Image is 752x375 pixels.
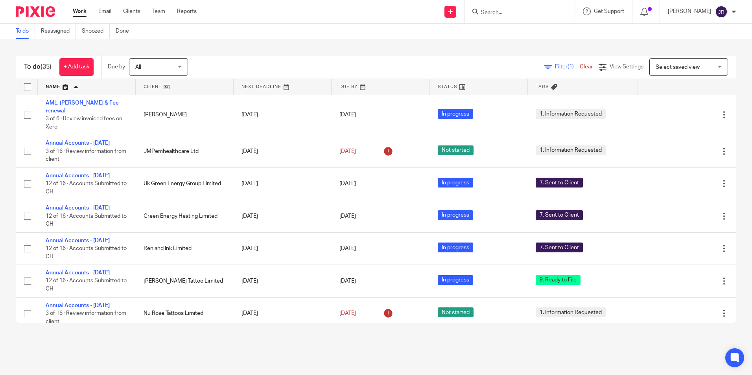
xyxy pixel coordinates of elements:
a: Work [73,7,87,15]
a: AML, [PERSON_NAME] & Fee renewal [46,100,119,114]
a: Annual Accounts - [DATE] [46,270,110,276]
span: [DATE] [339,246,356,251]
span: Tags [536,85,549,89]
span: In progress [438,275,473,285]
span: 7. Sent to Client [536,178,583,187]
span: In progress [438,109,473,119]
a: Annual Accounts - [DATE] [46,173,110,178]
span: 3 of 16 · Review information from client [46,311,126,324]
a: Reports [177,7,197,15]
a: Clear [580,64,593,70]
img: svg%3E [715,6,728,18]
input: Search [480,9,551,17]
a: To do [16,24,35,39]
span: 3 of 6 · Review invoiced fees on Xero [46,116,122,130]
span: (35) [41,64,52,70]
span: 7. Sent to Client [536,243,583,252]
td: Ren and Ink Limited [136,232,234,265]
span: Get Support [594,9,624,14]
span: Filter [555,64,580,70]
span: Select saved view [656,64,700,70]
td: [PERSON_NAME] Tattoo Limited [136,265,234,297]
span: Not started [438,307,474,317]
span: (1) [568,64,574,70]
td: [DATE] [234,232,332,265]
img: Pixie [16,6,55,17]
p: [PERSON_NAME] [668,7,711,15]
td: [PERSON_NAME] [136,95,234,135]
td: Green Energy Heating Limited [136,200,234,232]
span: Not started [438,145,474,155]
a: Email [98,7,111,15]
span: 12 of 16 · Accounts Submitted to CH [46,181,127,195]
span: 3 of 16 · Review information from client [46,149,126,162]
span: 12 of 16 · Accounts Submitted to CH [46,278,127,292]
td: Nu Rose Tattoos Limited [136,297,234,329]
span: 1. Information Requested [536,109,606,119]
span: [DATE] [339,181,356,186]
td: [DATE] [234,265,332,297]
a: + Add task [59,58,94,76]
a: Snoozed [82,24,110,39]
span: [DATE] [339,278,356,284]
a: Annual Accounts - [DATE] [46,205,110,211]
span: 12 of 16 · Accounts Submitted to CH [46,246,127,259]
a: Done [116,24,135,39]
span: [DATE] [339,149,356,154]
td: [DATE] [234,95,332,135]
a: Reassigned [41,24,76,39]
span: All [135,64,141,70]
p: Due by [108,63,125,71]
td: [DATE] [234,200,332,232]
span: [DATE] [339,213,356,219]
span: 1. Information Requested [536,307,606,317]
span: [DATE] [339,112,356,118]
td: [DATE] [234,167,332,200]
td: [DATE] [234,135,332,167]
span: In progress [438,178,473,187]
span: 1. Information Requested [536,145,606,155]
h1: To do [24,63,52,71]
span: 12 of 16 · Accounts Submitted to CH [46,213,127,227]
a: Clients [123,7,140,15]
span: [DATE] [339,311,356,316]
span: 7. Sent to Client [536,210,583,220]
a: Team [152,7,165,15]
a: Annual Accounts - [DATE] [46,303,110,308]
span: In progress [438,210,473,220]
td: JMPemhealthcare Ltd [136,135,234,167]
a: Annual Accounts - [DATE] [46,238,110,243]
td: Uk Green Energy Group Limited [136,167,234,200]
span: In progress [438,243,473,252]
span: View Settings [610,64,643,70]
a: Annual Accounts - [DATE] [46,140,110,146]
span: 9. Ready to File [536,275,581,285]
td: [DATE] [234,297,332,329]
